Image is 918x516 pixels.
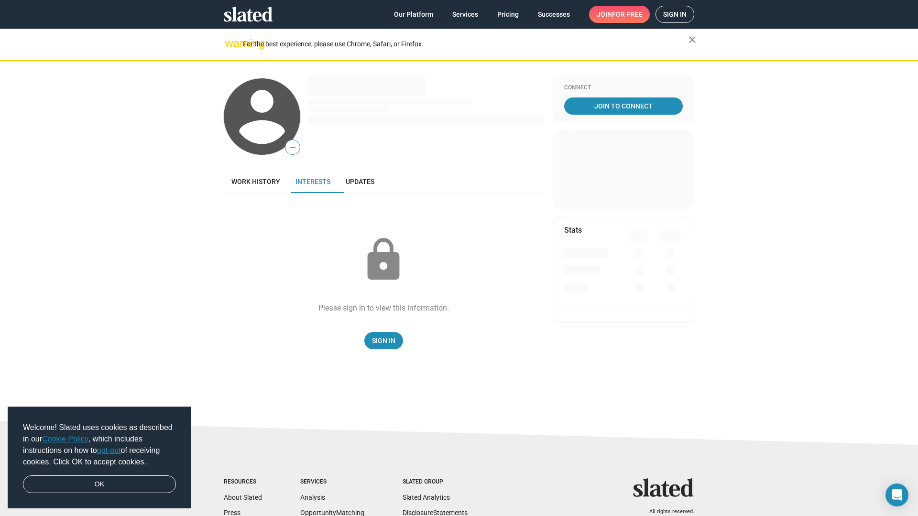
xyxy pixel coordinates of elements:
div: Open Intercom Messenger [885,484,908,506]
a: Slated Analytics [403,494,450,501]
a: Successes [530,6,578,23]
a: dismiss cookie message [23,475,176,494]
div: Services [300,478,364,486]
a: Cookie Policy [42,435,88,443]
mat-card-title: Stats [564,225,582,235]
a: Our Platform [386,6,441,23]
span: Join [597,6,642,23]
a: Updates [338,170,382,193]
span: Pricing [497,6,519,23]
span: Services [452,6,478,23]
span: Our Platform [394,6,433,23]
div: Resources [224,478,262,486]
span: Interests [295,178,330,185]
span: Sign in [663,6,687,22]
a: Sign in [656,6,694,23]
a: Services [445,6,486,23]
a: opt-out [97,446,121,454]
a: Join To Connect [564,97,683,115]
span: Successes [538,6,570,23]
div: Please sign in to view this information. [318,303,449,313]
div: Slated Group [403,478,468,486]
mat-icon: close [687,34,698,45]
a: Pricing [490,6,526,23]
a: Work history [224,170,288,193]
div: Connect [564,84,683,92]
span: Welcome! Slated uses cookies as described in our , which includes instructions on how to of recei... [23,422,176,468]
div: cookieconsent [8,407,191,509]
mat-icon: lock [360,236,407,284]
a: Analysis [300,494,325,501]
div: For the best experience, please use Chrome, Safari, or Firefox. [243,38,688,51]
a: About Slated [224,494,262,501]
a: Interests [288,170,338,193]
span: Updates [346,178,374,185]
span: Work history [231,178,280,185]
mat-icon: warning [225,38,236,49]
span: for free [612,6,642,23]
span: Sign In [372,332,395,349]
span: Join To Connect [566,97,681,115]
span: — [285,141,300,154]
a: Sign In [364,332,403,349]
a: Joinfor free [589,6,650,23]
